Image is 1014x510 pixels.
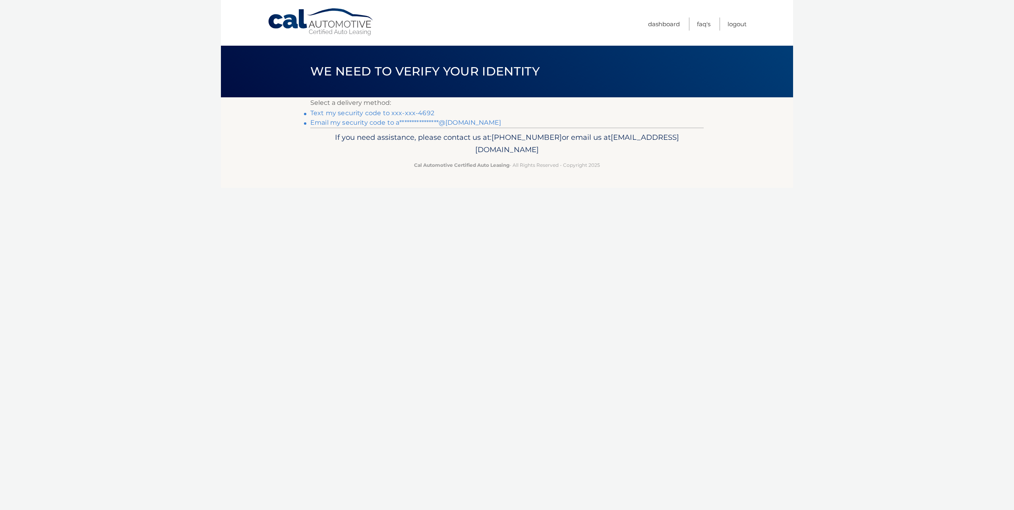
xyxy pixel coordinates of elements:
[728,17,747,31] a: Logout
[697,17,710,31] a: FAQ's
[315,161,699,169] p: - All Rights Reserved - Copyright 2025
[267,8,375,36] a: Cal Automotive
[414,162,509,168] strong: Cal Automotive Certified Auto Leasing
[315,131,699,156] p: If you need assistance, please contact us at: or email us at
[310,64,540,79] span: We need to verify your identity
[648,17,680,31] a: Dashboard
[492,133,562,142] span: [PHONE_NUMBER]
[310,97,704,108] p: Select a delivery method:
[310,109,434,117] a: Text my security code to xxx-xxx-4692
